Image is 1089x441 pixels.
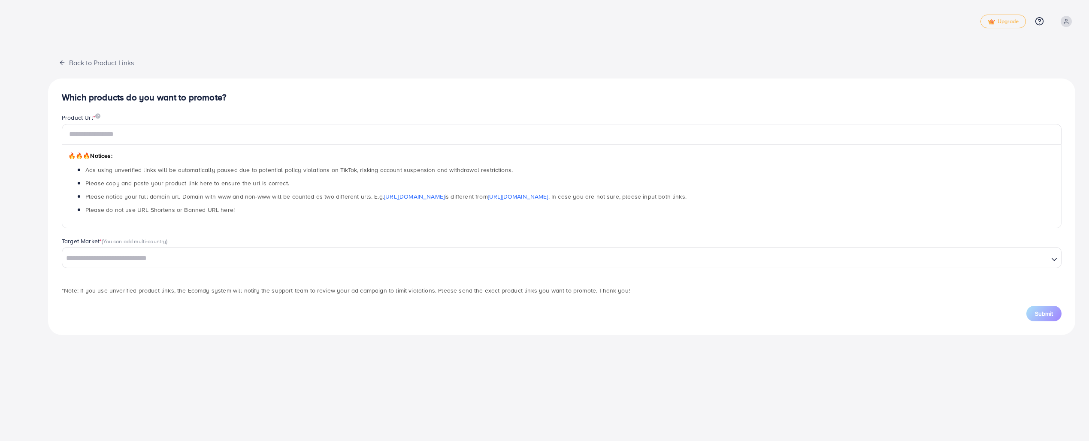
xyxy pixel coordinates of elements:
span: Please copy and paste your product link here to ensure the url is correct. [85,179,289,187]
span: Ads using unverified links will be automatically paused due to potential policy violations on Tik... [85,166,513,174]
button: Submit [1026,306,1062,321]
input: Search for option [63,252,1048,265]
img: image [95,113,100,119]
a: [URL][DOMAIN_NAME] [384,192,445,201]
p: *Note: If you use unverified product links, the Ecomdy system will notify the support team to rev... [62,285,1062,296]
label: Product Url [62,113,100,122]
label: Target Market [62,237,168,245]
button: Back to Product Links [48,53,145,72]
a: [URL][DOMAIN_NAME] [488,192,548,201]
span: Upgrade [988,18,1019,25]
a: tickUpgrade [980,15,1026,28]
h4: Which products do you want to promote? [62,92,1062,103]
span: Notices: [68,151,112,160]
span: 🔥🔥🔥 [68,151,90,160]
span: Submit [1035,309,1053,318]
span: Please notice your full domain url. Domain with www and non-www will be counted as two different ... [85,192,687,201]
span: (You can add multi-country) [102,237,167,245]
span: Please do not use URL Shortens or Banned URL here! [85,205,235,214]
img: tick [988,19,995,25]
div: Search for option [62,247,1062,268]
